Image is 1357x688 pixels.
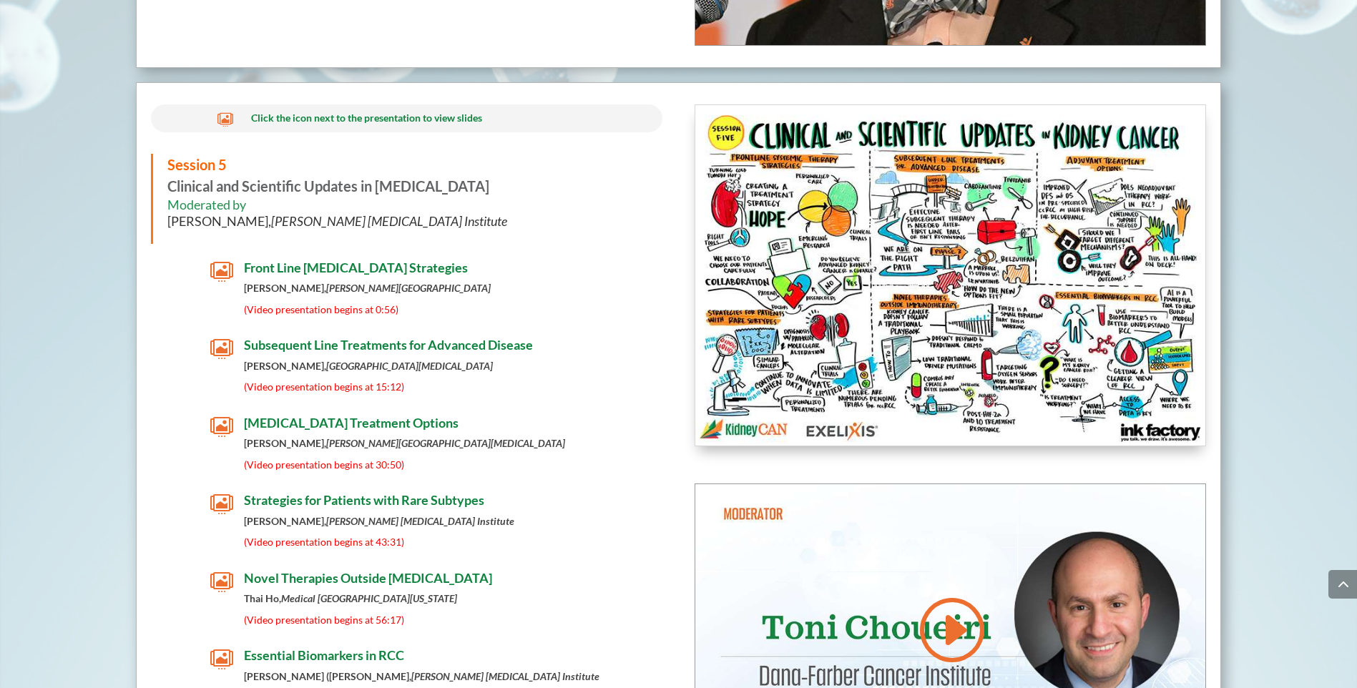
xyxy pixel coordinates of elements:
span:  [217,112,233,127]
span: Essential Biomarkers in RCC [244,647,404,663]
strong: Thai Ho, [244,592,457,604]
strong: Clinical and Scientific Updates in [MEDICAL_DATA] [167,156,489,195]
strong: [PERSON_NAME], [244,515,514,527]
strong: [PERSON_NAME] ([PERSON_NAME], [244,670,599,682]
img: KidneyCAN_Ink Factory_Board Session 5 [695,105,1206,445]
em: [PERSON_NAME] [MEDICAL_DATA] Institute [326,515,514,527]
span: (Video presentation begins at 56:17) [244,614,404,626]
span: Strategies for Patients with Rare Subtypes [244,492,484,508]
span: [PERSON_NAME], [167,213,507,229]
span: (Video presentation begins at 43:31) [244,536,404,548]
strong: [PERSON_NAME], [244,282,491,294]
em: [PERSON_NAME][GEOGRAPHIC_DATA][MEDICAL_DATA] [326,437,565,449]
span:  [210,571,233,594]
span: Session 5 [167,156,227,173]
span: [MEDICAL_DATA] Treatment Options [244,415,459,431]
em: [PERSON_NAME] [MEDICAL_DATA] Institute [271,213,507,229]
span:  [210,338,233,360]
em: [GEOGRAPHIC_DATA][MEDICAL_DATA] [326,360,493,372]
span:  [210,648,233,671]
span: (Video presentation begins at 30:50) [244,458,404,471]
span: Click the icon next to the presentation to view slides [251,112,482,124]
span: Novel Therapies Outside [MEDICAL_DATA] [244,570,492,586]
span: Subsequent Line Treatments for Advanced Disease [244,337,533,353]
strong: [PERSON_NAME], [244,437,565,449]
em: [PERSON_NAME] [MEDICAL_DATA] Institute [411,670,599,682]
span:  [210,416,233,438]
h6: Moderated by [167,197,649,237]
span: (Video presentation begins at 15:12) [244,380,404,393]
span:  [210,260,233,283]
span: Front Line [MEDICAL_DATA] Strategies [244,260,468,275]
span: (Video presentation begins at 0:56) [244,303,398,315]
strong: [PERSON_NAME], [244,360,493,372]
em: Medical [GEOGRAPHIC_DATA][US_STATE] [281,592,457,604]
span:  [210,493,233,516]
em: [PERSON_NAME][GEOGRAPHIC_DATA] [326,282,491,294]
